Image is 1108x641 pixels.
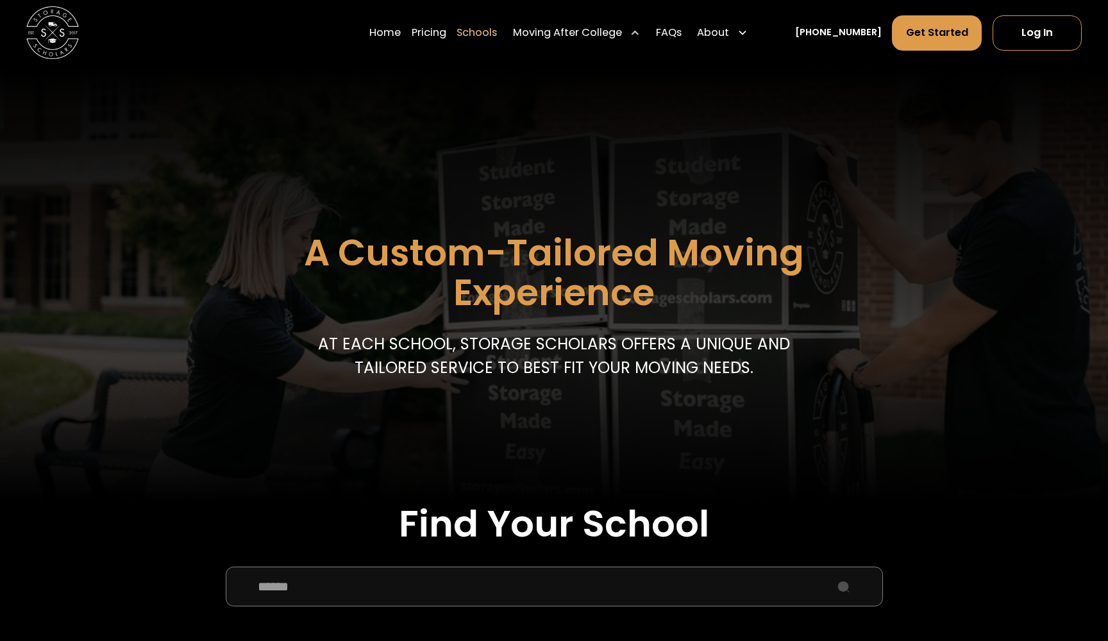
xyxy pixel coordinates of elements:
div: About [692,15,753,51]
a: Pricing [412,15,446,51]
div: Moving After College [507,15,645,51]
img: Storage Scholars main logo [26,6,79,59]
div: About [697,25,729,41]
a: Schools [457,15,497,51]
h1: A Custom-Tailored Moving Experience [239,233,869,313]
div: Moving After College [513,25,622,41]
p: At each school, storage scholars offers a unique and tailored service to best fit your Moving needs. [314,333,794,380]
a: [PHONE_NUMBER] [795,26,882,40]
a: FAQs [656,15,682,51]
a: Log In [993,15,1082,51]
a: Home [369,15,401,51]
a: Get Started [892,15,982,51]
h2: Find Your School [81,502,1027,546]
